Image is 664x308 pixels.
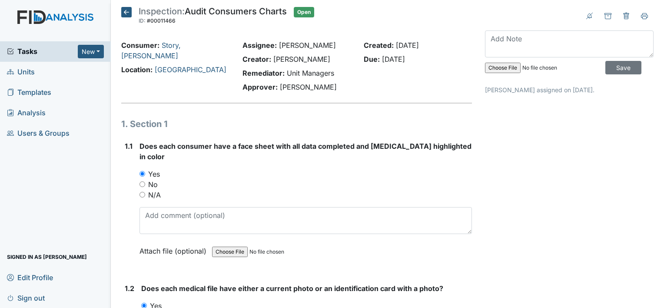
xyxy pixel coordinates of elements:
[78,45,104,58] button: New
[139,241,210,256] label: Attach file (optional)
[7,250,87,264] span: Signed in as [PERSON_NAME]
[364,55,380,64] strong: Due:
[242,69,285,77] strong: Remediator:
[147,17,176,24] span: #00011466
[242,55,271,64] strong: Creator:
[280,83,337,91] span: [PERSON_NAME]
[382,55,405,64] span: [DATE]
[121,65,153,74] strong: Location:
[155,65,226,74] a: [GEOGRAPHIC_DATA]
[242,83,278,91] strong: Approver:
[287,69,334,77] span: Unit Managers
[7,291,45,305] span: Sign out
[7,271,53,284] span: Edit Profile
[148,169,160,179] label: Yes
[125,141,133,151] label: 1.1
[273,55,330,64] span: [PERSON_NAME]
[121,41,159,50] strong: Consumer:
[148,179,158,190] label: No
[139,171,145,177] input: Yes
[279,41,336,50] span: [PERSON_NAME]
[485,85,654,94] p: [PERSON_NAME] assigned on [DATE].
[139,142,471,161] span: Does each consumer have a face sheet with all data completed and [MEDICAL_DATA] highlighted in color
[139,17,146,24] span: ID:
[125,283,134,294] label: 1.2
[7,86,51,99] span: Templates
[7,106,46,120] span: Analysis
[7,46,78,57] a: Tasks
[121,117,472,131] h1: 1. Section 1
[139,181,145,187] input: No
[141,284,443,293] span: Does each medical file have either a current photo or an identification card with a photo?
[139,192,145,198] input: N/A
[139,7,287,26] div: Audit Consumers Charts
[7,65,35,79] span: Units
[148,190,161,200] label: N/A
[139,6,185,17] span: Inspection:
[605,61,641,74] input: Save
[294,7,314,17] span: Open
[242,41,277,50] strong: Assignee:
[396,41,419,50] span: [DATE]
[364,41,394,50] strong: Created:
[7,127,70,140] span: Users & Groups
